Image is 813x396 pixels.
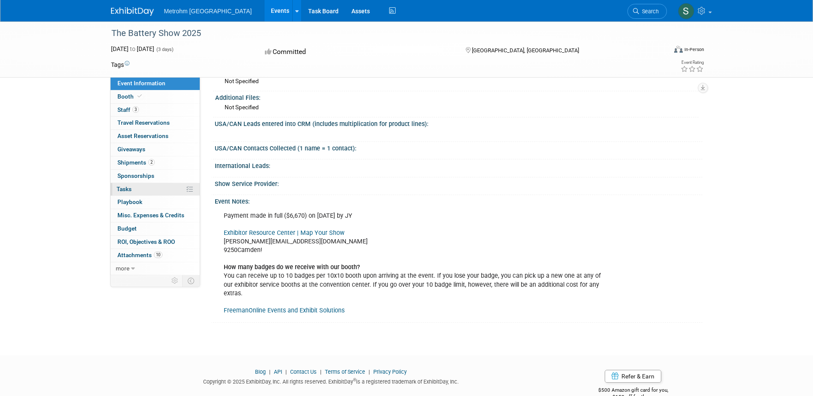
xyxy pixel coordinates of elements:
a: Asset Reservations [111,130,200,143]
span: | [366,369,372,375]
span: ROI, Objectives & ROO [117,238,175,245]
span: [GEOGRAPHIC_DATA], [GEOGRAPHIC_DATA] [472,47,579,54]
img: ExhibitDay [111,7,154,16]
i: Booth reservation complete [138,94,142,99]
span: Playbook [117,198,142,205]
div: Not Specified [225,77,696,85]
span: Asset Reservations [117,132,168,139]
a: Staff3 [111,104,200,117]
span: Search [639,8,659,15]
a: ROI, Objectives & ROO [111,236,200,249]
span: Attachments [117,252,162,258]
a: FreemanOnline Events and Exhibit Solutions [224,307,345,314]
a: Event Information [111,77,200,90]
a: API [274,369,282,375]
span: | [318,369,324,375]
a: Blog [255,369,266,375]
div: USA/CAN Leads entered into CRM (includes multiplication for product lines): [215,117,702,128]
span: | [283,369,289,375]
a: Exhibitor Resource Center | Map Your Show [224,229,345,237]
td: Personalize Event Tab Strip [168,275,183,286]
td: Toggle Event Tabs [182,275,200,286]
span: Tasks [117,186,132,192]
div: Event Notes: [215,195,702,206]
div: In-Person [684,46,704,53]
a: Sponsorships [111,170,200,183]
span: Metrohm [GEOGRAPHIC_DATA] [164,8,252,15]
span: 2 [148,159,155,165]
a: more [111,262,200,275]
a: Terms of Service [325,369,365,375]
span: Booth [117,93,144,100]
a: Budget [111,222,200,235]
a: Playbook [111,196,200,209]
a: Privacy Policy [373,369,407,375]
img: Format-Inperson.png [674,46,683,53]
span: Misc. Expenses & Credits [117,212,184,219]
div: Copyright © 2025 ExhibitDay, Inc. All rights reserved. ExhibitDay is a registered trademark of Ex... [111,376,552,386]
div: Payment made in full ($6,670) on [DATE] by JY [PERSON_NAME][EMAIL_ADDRESS][DOMAIN_NAME] 9250Camde... [218,207,607,319]
span: to [129,45,137,52]
td: Tags [111,60,129,69]
span: Staff [117,106,139,113]
span: | [267,369,273,375]
a: Shipments2 [111,156,200,169]
span: more [116,265,129,272]
a: Tasks [111,183,200,196]
a: Refer & Earn [605,370,661,383]
div: Committed [262,45,452,60]
span: 10 [154,252,162,258]
span: [DATE] [DATE] [111,45,154,52]
span: Shipments [117,159,155,166]
a: Attachments10 [111,249,200,262]
a: Travel Reservations [111,117,200,129]
a: Search [627,4,667,19]
span: Giveaways [117,146,145,153]
span: Sponsorships [117,172,154,179]
div: Event Format [616,45,705,57]
div: Event Rating [681,60,704,65]
div: The Battery Show 2025 [108,26,654,41]
div: International Leads: [215,159,702,170]
a: Misc. Expenses & Credits [111,209,200,222]
a: Booth [111,90,200,103]
span: 3 [132,106,139,113]
div: Not Specified [225,103,696,111]
a: Giveaways [111,143,200,156]
div: USA/CAN Contacts Collected (1 name = 1 contact): [215,142,702,153]
span: (3 days) [156,47,174,52]
a: Contact Us [290,369,317,375]
b: How many badges do we receive with our booth? [224,264,360,271]
sup: ® [353,378,356,382]
img: Shani Brockett [678,3,694,19]
span: Budget [117,225,137,232]
span: Event Information [117,80,165,87]
div: Show Service Provider: [215,177,702,188]
div: Additional Files: [215,91,699,102]
span: Travel Reservations [117,119,170,126]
